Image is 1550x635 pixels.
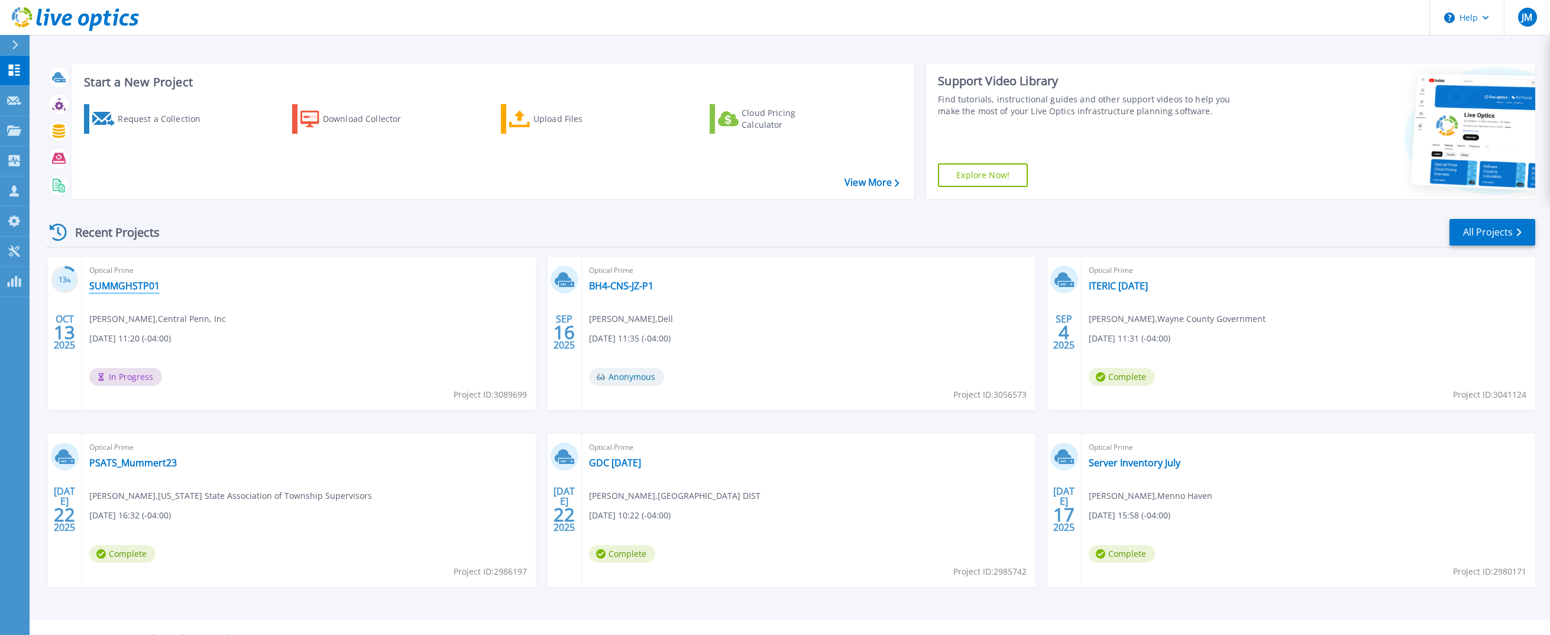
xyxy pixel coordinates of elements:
[84,104,216,134] a: Request a Collection
[589,368,664,386] span: Anonymous
[589,332,671,345] span: [DATE] 11:35 (-04:00)
[454,388,527,401] span: Project ID: 3089699
[89,545,156,563] span: Complete
[89,441,529,454] span: Optical Prime
[742,107,836,131] div: Cloud Pricing Calculator
[953,565,1027,578] span: Project ID: 2985742
[554,327,575,337] span: 16
[1089,368,1155,386] span: Complete
[54,327,75,337] span: 13
[1053,488,1075,531] div: [DATE] 2025
[89,312,226,325] span: [PERSON_NAME] , Central Penn, Inc
[1053,311,1075,354] div: SEP 2025
[589,489,761,502] span: [PERSON_NAME] , [GEOGRAPHIC_DATA] DIST
[554,510,575,520] span: 22
[938,94,1253,117] div: Find tutorials, instructional guides and other support videos to help you make the most of your L...
[501,104,633,134] a: Upload Files
[89,489,372,502] span: [PERSON_NAME] , [US_STATE] State Association of Township Supervisors
[938,163,1028,187] a: Explore Now!
[1089,280,1148,292] a: ITERIC [DATE]
[53,488,76,531] div: [DATE] 2025
[1089,332,1170,345] span: [DATE] 11:31 (-04:00)
[89,264,529,277] span: Optical Prime
[323,107,418,131] div: Download Collector
[89,509,171,522] span: [DATE] 16:32 (-04:00)
[89,332,171,345] span: [DATE] 11:20 (-04:00)
[953,388,1027,401] span: Project ID: 3056573
[1059,327,1069,337] span: 4
[589,280,653,292] a: BH4-CNS-JZ-P1
[1053,510,1075,520] span: 17
[589,312,673,325] span: [PERSON_NAME] , Dell
[589,509,671,522] span: [DATE] 10:22 (-04:00)
[533,107,628,131] div: Upload Files
[553,488,575,531] div: [DATE] 2025
[589,264,1028,277] span: Optical Prime
[1089,441,1528,454] span: Optical Prime
[292,104,424,134] a: Download Collector
[1089,509,1170,522] span: [DATE] 15:58 (-04:00)
[844,177,899,188] a: View More
[1089,489,1212,502] span: [PERSON_NAME] , Menno Haven
[89,457,177,469] a: PSATS_Mummert23
[118,107,212,131] div: Request a Collection
[1089,264,1528,277] span: Optical Prime
[710,104,842,134] a: Cloud Pricing Calculator
[589,545,655,563] span: Complete
[67,277,71,283] span: %
[1449,219,1535,246] a: All Projects
[53,311,76,354] div: OCT 2025
[89,280,160,292] a: SUMMGHSTP01
[51,273,79,287] h3: 13
[454,565,527,578] span: Project ID: 2986197
[553,311,575,354] div: SEP 2025
[46,218,176,247] div: Recent Projects
[589,457,641,469] a: GDC [DATE]
[54,510,75,520] span: 22
[589,441,1028,454] span: Optical Prime
[1453,388,1526,401] span: Project ID: 3041124
[938,73,1253,89] div: Support Video Library
[1453,565,1526,578] span: Project ID: 2980171
[1089,457,1180,469] a: Server Inventory July
[1522,12,1532,22] span: JM
[1089,545,1155,563] span: Complete
[89,368,162,386] span: In Progress
[1089,312,1266,325] span: [PERSON_NAME] , Wayne County Government
[84,76,899,89] h3: Start a New Project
